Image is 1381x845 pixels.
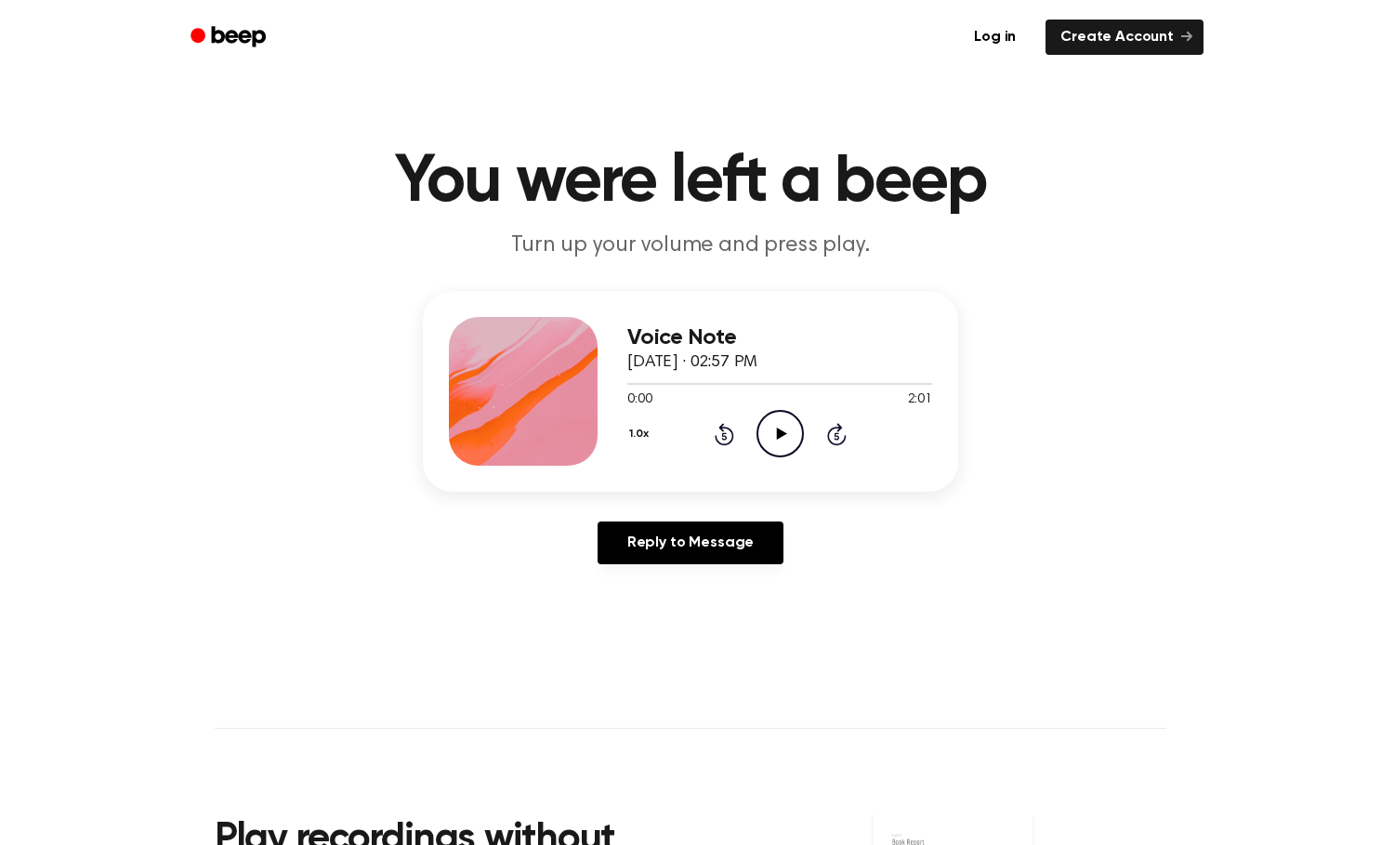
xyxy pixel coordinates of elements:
h1: You were left a beep [215,149,1166,216]
a: Log in [955,16,1034,59]
a: Reply to Message [598,522,783,564]
button: 1.0x [627,418,655,450]
h3: Voice Note [627,325,932,350]
a: Create Account [1046,20,1203,55]
span: [DATE] · 02:57 PM [627,354,757,371]
span: 0:00 [627,390,651,410]
p: Turn up your volume and press play. [334,231,1047,261]
a: Beep [178,20,283,56]
span: 2:01 [908,390,932,410]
